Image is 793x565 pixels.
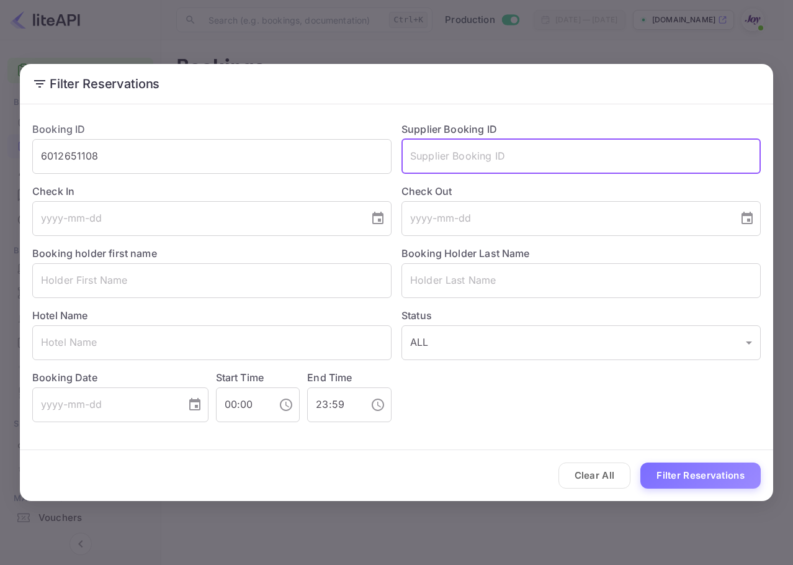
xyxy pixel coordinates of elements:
input: hh:mm [307,387,361,422]
label: Booking Date [32,370,208,385]
label: Booking Holder Last Name [401,247,530,260]
input: yyyy-mm-dd [401,201,730,236]
input: Holder First Name [32,263,392,298]
label: Check In [32,184,392,199]
button: Choose date [182,392,207,417]
h2: Filter Reservations [20,64,773,104]
label: Hotel Name [32,309,88,322]
button: Filter Reservations [640,463,761,489]
label: Supplier Booking ID [401,123,497,135]
input: Holder Last Name [401,263,761,298]
input: Hotel Name [32,325,392,360]
input: hh:mm [216,387,269,422]
button: Choose time, selected time is 11:59 PM [365,392,390,417]
input: Booking ID [32,139,392,174]
button: Clear All [558,463,631,489]
input: yyyy-mm-dd [32,201,361,236]
label: Booking holder first name [32,247,157,260]
button: Choose time, selected time is 12:00 AM [274,392,298,417]
button: Choose date [735,206,759,231]
input: yyyy-mm-dd [32,387,177,422]
label: Check Out [401,184,761,199]
input: Supplier Booking ID [401,139,761,174]
label: Start Time [216,371,264,384]
label: Status [401,308,761,323]
label: Booking ID [32,123,86,135]
button: Choose date [365,206,390,231]
div: ALL [401,325,761,360]
label: End Time [307,371,352,384]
